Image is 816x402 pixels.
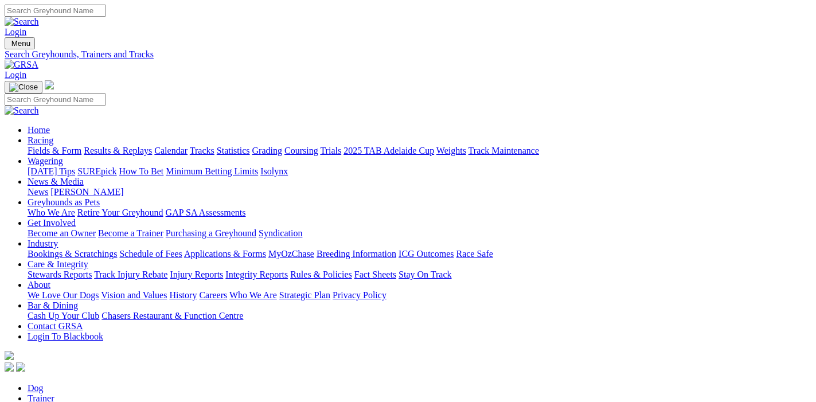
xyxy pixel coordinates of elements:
a: Fields & Form [28,146,81,155]
img: twitter.svg [16,362,25,372]
a: News & Media [28,177,84,186]
a: Search Greyhounds, Trainers and Tracks [5,49,811,60]
a: Care & Integrity [28,259,88,269]
a: News [28,187,48,197]
a: Login [5,27,26,37]
a: Stay On Track [399,270,451,279]
input: Search [5,93,106,106]
a: Chasers Restaurant & Function Centre [101,311,243,321]
a: ICG Outcomes [399,249,454,259]
a: Integrity Reports [225,270,288,279]
div: About [28,290,811,300]
a: Schedule of Fees [119,249,182,259]
a: Bar & Dining [28,300,78,310]
a: Bookings & Scratchings [28,249,117,259]
a: Strategic Plan [279,290,330,300]
img: facebook.svg [5,362,14,372]
a: Results & Replays [84,146,152,155]
a: Isolynx [260,166,288,176]
a: Applications & Forms [184,249,266,259]
a: Dog [28,383,44,393]
a: SUREpick [77,166,116,176]
a: Tracks [190,146,214,155]
a: Wagering [28,156,63,166]
a: We Love Our Dogs [28,290,99,300]
a: Fact Sheets [354,270,396,279]
div: Bar & Dining [28,311,811,321]
button: Toggle navigation [5,81,42,93]
a: Racing [28,135,53,145]
a: Trials [320,146,341,155]
a: Who We Are [229,290,277,300]
a: Contact GRSA [28,321,83,331]
div: Industry [28,249,811,259]
a: Login To Blackbook [28,331,103,341]
button: Toggle navigation [5,37,35,49]
a: Retire Your Greyhound [77,208,163,217]
a: Vision and Values [101,290,167,300]
div: Racing [28,146,811,156]
img: GRSA [5,60,38,70]
a: Syndication [259,228,302,238]
a: Cash Up Your Club [28,311,99,321]
a: Track Maintenance [468,146,539,155]
a: About [28,280,50,290]
a: Track Injury Rebate [94,270,167,279]
a: Grading [252,146,282,155]
a: Breeding Information [317,249,396,259]
div: Get Involved [28,228,811,239]
a: Industry [28,239,58,248]
input: Search [5,5,106,17]
a: History [169,290,197,300]
a: Weights [436,146,466,155]
a: Race Safe [456,249,493,259]
a: Login [5,70,26,80]
a: Careers [199,290,227,300]
a: Privacy Policy [333,290,386,300]
a: Statistics [217,146,250,155]
img: logo-grsa-white.png [45,80,54,89]
div: News & Media [28,187,811,197]
img: logo-grsa-white.png [5,351,14,360]
div: Care & Integrity [28,270,811,280]
div: Greyhounds as Pets [28,208,811,218]
a: Greyhounds as Pets [28,197,100,207]
a: GAP SA Assessments [166,208,246,217]
img: Close [9,83,38,92]
a: Rules & Policies [290,270,352,279]
a: Become a Trainer [98,228,163,238]
a: [DATE] Tips [28,166,75,176]
div: Wagering [28,166,811,177]
a: Coursing [284,146,318,155]
a: Who We Are [28,208,75,217]
a: 2025 TAB Adelaide Cup [343,146,434,155]
a: Stewards Reports [28,270,92,279]
a: MyOzChase [268,249,314,259]
span: Menu [11,39,30,48]
a: Home [28,125,50,135]
a: Calendar [154,146,188,155]
img: Search [5,17,39,27]
a: How To Bet [119,166,164,176]
a: Become an Owner [28,228,96,238]
a: Get Involved [28,218,76,228]
a: [PERSON_NAME] [50,187,123,197]
a: Minimum Betting Limits [166,166,258,176]
a: Purchasing a Greyhound [166,228,256,238]
a: Injury Reports [170,270,223,279]
img: Search [5,106,39,116]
